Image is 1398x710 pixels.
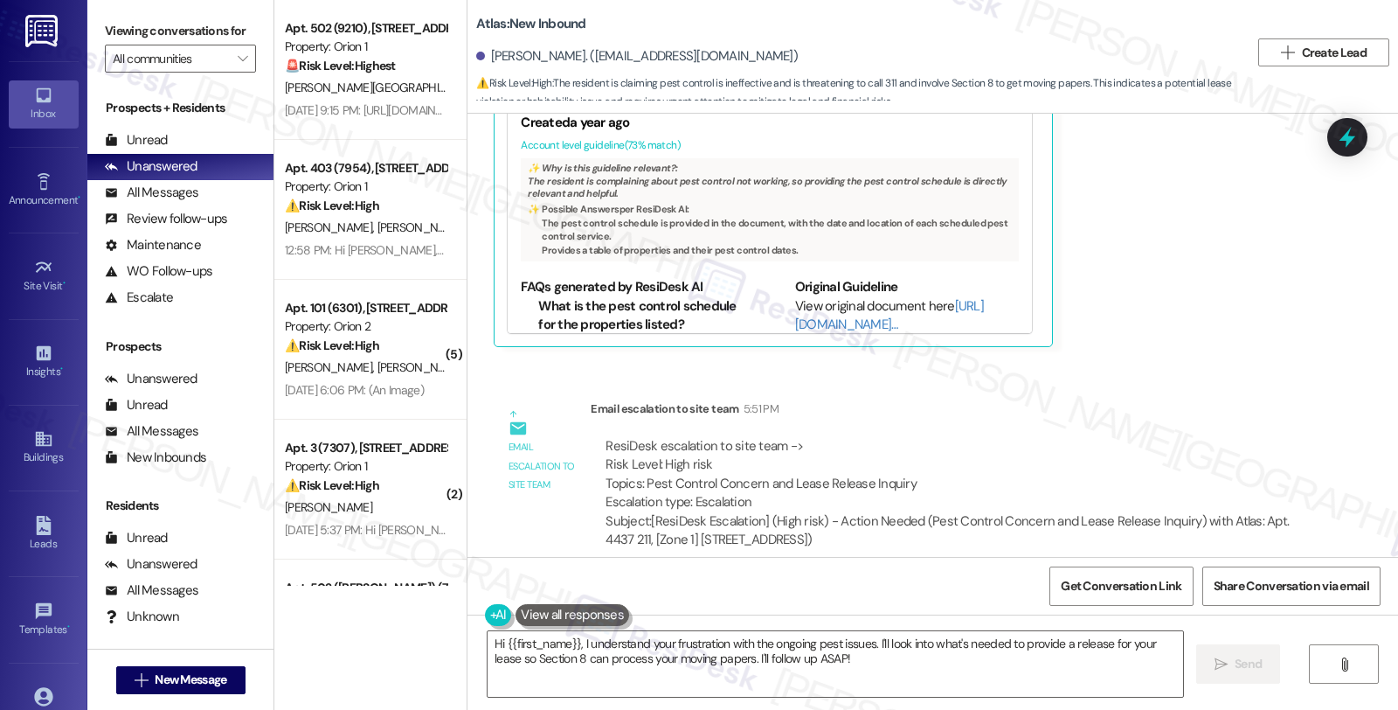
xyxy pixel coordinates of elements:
a: Templates • [9,596,79,644]
span: [PERSON_NAME] [285,359,377,375]
div: All Messages [105,184,198,202]
span: • [63,277,66,289]
i:  [238,52,247,66]
div: Account level guideline ( 73 % match) [521,136,1019,155]
div: [DATE] 9:15 PM: [URL][DOMAIN_NAME] [285,102,477,118]
span: • [67,621,70,633]
div: ✨ Possible Answer s per ResiDesk AI: [528,203,1012,215]
span: Send [1235,655,1262,673]
li: What is the pest control schedule for the properties listed? [538,297,745,335]
div: Subject: [ResiDesk Escalation] (High risk) - Action Needed (Pest Control Concern and Lease Releas... [606,512,1290,550]
span: [PERSON_NAME] [285,219,377,235]
span: New Message [155,671,226,689]
a: Insights • [9,338,79,386]
span: [PERSON_NAME] [377,219,465,235]
li: Provides a table of properties and their pest control dates. [542,244,1012,256]
div: New Inbounds [105,449,206,467]
div: Apt. 3 (7307), [STREET_ADDRESS] [285,439,446,457]
div: ✨ Why is this guideline relevant?: [528,162,1012,174]
div: [PERSON_NAME]. ([EMAIL_ADDRESS][DOMAIN_NAME]) [476,47,798,66]
button: Send [1196,644,1281,684]
button: Get Conversation Link [1049,567,1193,606]
strong: ⚠️ Risk Level: High [285,477,379,493]
div: Email escalation to site team [509,438,577,494]
div: Prospects + Residents [87,99,273,117]
input: All communities [113,45,228,73]
div: Residents [87,497,273,515]
b: FAQs generated by ResiDesk AI [521,278,702,296]
div: Review follow-ups [105,210,227,228]
strong: ⚠️ Risk Level: High [285,338,379,353]
div: Created a year ago [521,114,1019,132]
div: All Messages [105,422,198,441]
div: Unread [105,396,168,414]
b: Original Guideline [795,278,898,296]
span: Share Conversation via email [1214,577,1369,595]
span: • [60,363,63,375]
span: : The resident is claiming pest control is ineffective and is threatening to call 311 and involve... [476,74,1249,112]
div: Unread [105,529,168,547]
i:  [135,673,148,687]
div: 5:51 PM [739,400,779,418]
span: [PERSON_NAME] [377,359,465,375]
strong: ⚠️ Risk Level: High [285,198,379,213]
div: The resident is complaining about pest control not working, so providing the pest control schedul... [521,158,1019,261]
div: View original document here [795,297,1020,335]
div: Prospects [87,338,273,356]
a: Inbox [9,80,79,128]
i:  [1338,658,1351,672]
div: Unknown [105,608,179,626]
div: WO Follow-ups [105,262,212,281]
span: [PERSON_NAME][GEOGRAPHIC_DATA] [285,80,483,95]
div: Property: Orion 1 [285,457,446,476]
div: Property: Orion 1 [285,38,446,56]
a: [URL][DOMAIN_NAME]… [795,297,984,333]
a: Leads [9,511,79,558]
div: Property: Orion 1 [285,177,446,196]
textarea: Hi {{first_name}}, I understand your frustration with the ongoing pest issues. I'll look into wha... [488,631,1183,697]
button: Create Lead [1258,38,1389,66]
div: Apt. 403 (7954), [STREET_ADDRESS] [285,159,446,177]
b: Atlas: New Inbound [476,15,585,33]
span: Get Conversation Link [1061,577,1181,595]
li: The pest control schedule is provided in the document, with the date and location of each schedul... [542,217,1012,242]
div: Apt. 502 (9210), [STREET_ADDRESS] [285,19,446,38]
div: Unread [105,131,168,150]
label: Viewing conversations for [105,17,256,45]
a: Site Visit • [9,253,79,300]
button: New Message [116,666,246,694]
i:  [1281,45,1294,59]
div: Apt. 502 ([PERSON_NAME]) (7467), [STREET_ADDRESS][PERSON_NAME] [285,579,446,597]
span: • [78,191,80,204]
div: Apt. 101 (6301), [STREET_ADDRESS] [285,299,446,317]
span: [PERSON_NAME] [285,499,372,515]
div: Unanswered [105,157,197,176]
span: Create Lead [1302,44,1367,62]
div: Unanswered [105,370,197,388]
strong: ⚠️ Risk Level: High [476,76,551,90]
div: [DATE] 6:06 PM: (An Image) [285,382,424,398]
div: Escalate [105,289,173,307]
strong: 🚨 Risk Level: Highest [285,58,396,73]
div: All Messages [105,581,198,600]
a: Buildings [9,424,79,471]
div: Property: Orion 2 [285,317,446,336]
div: ResiDesk escalation to site team -> Risk Level: High risk Topics: Pest Control Concern and Lease ... [606,437,1290,512]
div: Maintenance [105,236,201,254]
button: Share Conversation via email [1202,567,1381,606]
img: ResiDesk Logo [25,15,61,47]
div: Unanswered [105,555,197,574]
div: Email escalation to site team [591,400,1305,424]
i:  [1215,658,1228,672]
